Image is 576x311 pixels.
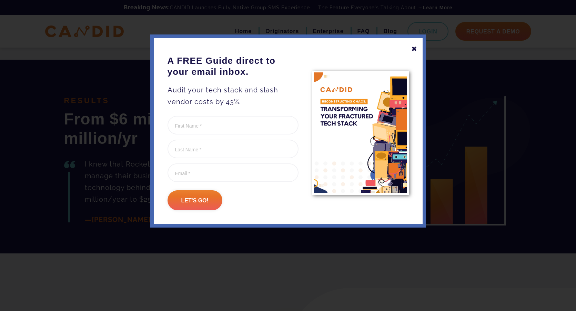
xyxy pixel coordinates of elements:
[168,140,299,158] input: Last Name *
[411,43,417,55] div: ✖
[168,84,299,108] p: Audit your tech stack and slash vendor costs by 43%.
[168,163,299,182] input: Email *
[312,71,409,194] img: A FREE Guide direct to your email inbox.
[168,190,222,210] input: Let's go!
[168,116,299,134] input: First Name *
[168,55,299,77] h3: A FREE Guide direct to your email inbox.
